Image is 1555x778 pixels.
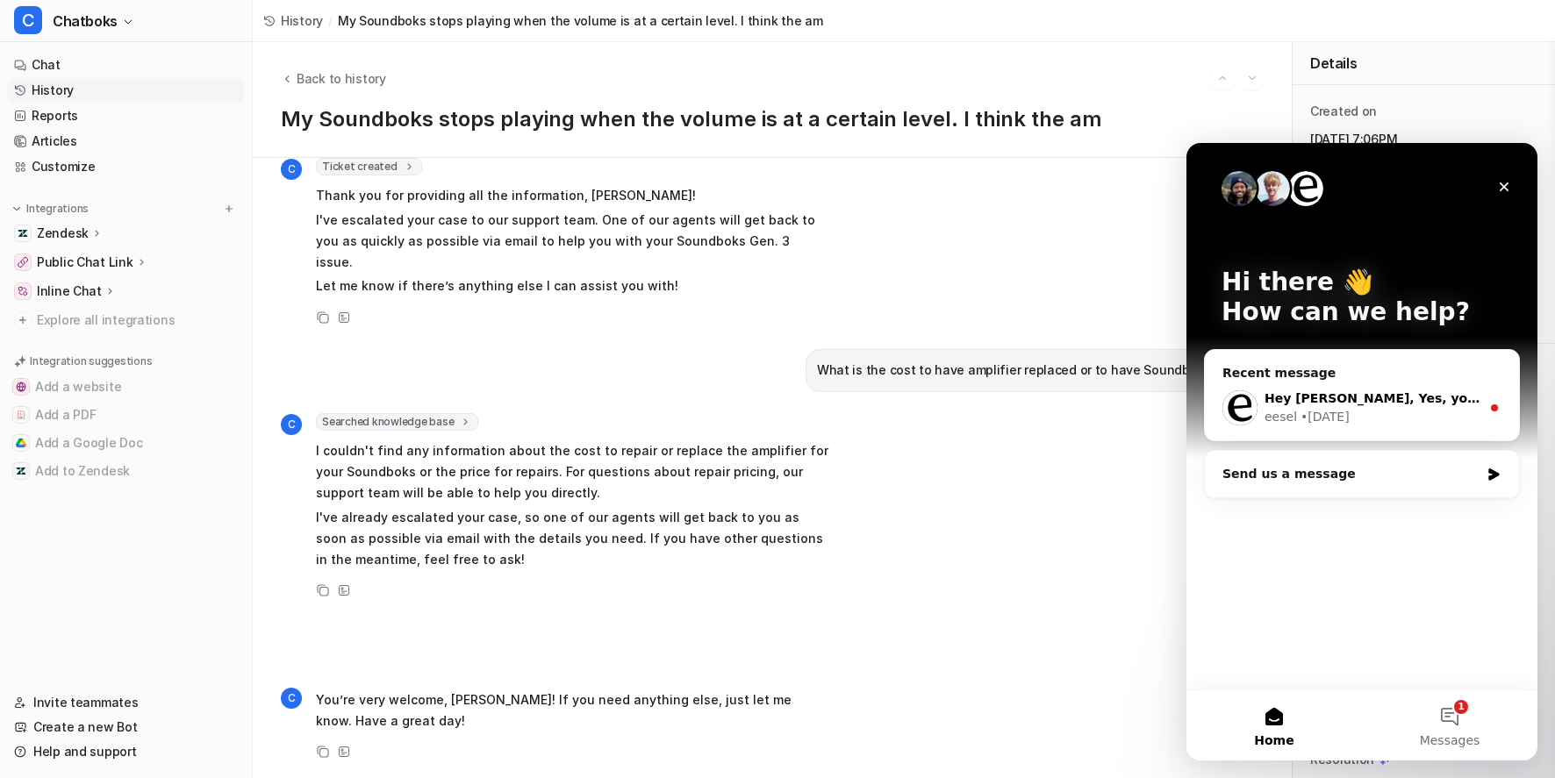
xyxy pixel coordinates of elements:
[281,11,323,30] span: History
[7,739,245,764] a: Help and support
[1186,143,1537,760] iframe: Intercom live chat
[297,69,386,88] span: Back to history
[7,308,245,332] a: Explore all integrations
[281,688,302,709] span: C
[7,129,245,153] a: Articles
[37,225,89,242] p: Zendesk
[11,203,23,215] img: expand menu
[1310,103,1377,120] p: Created on
[316,413,478,431] span: Searched knowledge base
[1211,67,1234,89] button: Go to previous session
[281,69,386,88] button: Back to history
[16,382,26,392] img: Add a website
[263,11,323,30] a: History
[328,11,333,30] span: /
[7,53,245,77] a: Chat
[223,203,235,215] img: menu_add.svg
[1293,42,1555,85] div: Details
[316,275,829,296] p: Let me know if there’s anything else I can assist you with!
[16,410,26,420] img: Add a PDF
[7,200,94,218] button: Integrations
[7,154,245,179] a: Customize
[281,107,1264,132] h1: My Soundboks stops playing when the volume is at a certain level. I think the am
[316,440,829,503] p: I couldn't find any information about the cost to repair or replace the amplifier for your Soundb...
[7,429,245,457] button: Add a Google DocAdd a Google Doc
[7,78,245,103] a: History
[1216,70,1229,86] img: Previous session
[1310,131,1537,148] p: [DATE] 7:06PM
[16,466,26,476] img: Add to Zendesk
[18,228,28,239] img: Zendesk
[7,103,245,128] a: Reports
[14,6,42,34] span: C
[30,353,152,369] p: Integration suggestions
[1246,70,1258,86] img: Next session
[7,373,245,401] button: Add a websiteAdd a website
[316,158,422,175] span: Ticket created
[37,253,133,271] p: Public Chat Link
[7,457,245,485] button: Add to ZendeskAdd to Zendesk
[817,360,1252,381] p: What is the cost to have amplifier replaced or to have Soundboks fixed?
[7,401,245,429] button: Add a PDFAdd a PDF
[316,689,829,732] p: You’re very welcome, [PERSON_NAME]! If you need anything else, just let me know. Have a great day!
[316,210,829,273] p: I've escalated your case to our support team. One of our agents will get back to you as quickly a...
[7,715,245,739] a: Create a new Bot
[53,9,118,33] span: Chatboks
[37,282,102,300] p: Inline Chat
[14,311,32,329] img: explore all integrations
[1241,67,1264,89] button: Go to next session
[316,507,829,570] p: I've already escalated your case, so one of our agents will get back to you as soon as possible v...
[18,286,28,296] img: Inline Chat
[7,690,245,715] a: Invite teammates
[37,306,238,334] span: Explore all integrations
[281,414,302,435] span: C
[16,438,26,448] img: Add a Google Doc
[26,202,89,216] p: Integrations
[281,159,302,180] span: C
[338,11,823,30] span: My Soundboks stops playing when the volume is at a certain level. I think the am
[316,185,829,206] p: Thank you for providing all the information, [PERSON_NAME]!
[18,257,28,268] img: Public Chat Link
